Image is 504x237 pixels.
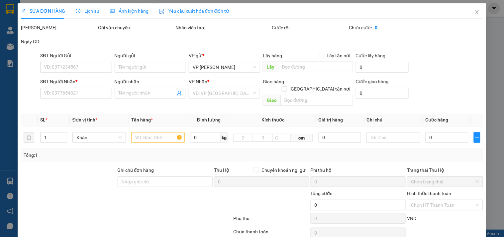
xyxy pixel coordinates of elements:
span: VP Nhận [189,79,207,84]
span: plus [474,135,480,140]
label: Hình thức thanh toán [407,191,451,196]
span: Lịch sử [76,8,99,14]
div: Gói vận chuyển: [98,24,174,31]
span: edit [21,9,26,13]
span: Chuyển khoản ng. gửi [259,166,309,174]
label: Cước lấy hàng [356,53,386,58]
div: Người nhận [115,78,186,85]
label: Cước giao hàng [356,79,389,84]
input: VD: Bàn, Ghế [131,132,185,143]
span: Lấy [263,62,278,72]
span: SỬA ĐƠN HÀNG [21,8,65,14]
span: Khác [76,132,122,142]
span: VP Loong Toòng [193,62,256,72]
input: Dọc đường [281,95,353,106]
span: Chọn trạng thái [411,177,479,187]
span: [GEOGRAPHIC_DATA] tận nơi [287,85,353,93]
span: Tên hàng [131,117,153,122]
span: Ảnh kiện hàng [110,8,149,14]
span: Đơn vị tính [72,117,97,122]
span: Giá trị hàng [319,117,343,122]
span: Giao [263,95,281,106]
label: Ghi chú đơn hàng [118,167,154,173]
input: Cước giao hàng [356,88,409,99]
img: icon [159,9,164,14]
div: Trạng thái Thu Hộ [407,166,483,174]
strong: Người gửi hàng xác nhận [11,10,51,13]
span: picture [110,9,115,13]
div: SĐT Người Nhận [40,78,112,85]
div: Nhân viên tạo: [175,24,271,31]
span: user-add [177,91,182,96]
span: Tổng cước [311,191,333,196]
b: 0 [375,25,378,30]
div: Chưa cước : [349,24,425,31]
input: R [253,134,273,142]
span: cm [291,134,313,142]
span: Lấy hàng [263,53,282,58]
button: delete [24,132,34,143]
div: Người gửi [115,52,186,59]
span: VND [407,216,416,221]
input: Cước lấy hàng [356,62,409,73]
span: clock-circle [76,9,80,13]
span: Lấy tận nơi [324,52,353,59]
input: Ghi chú đơn hàng [118,176,213,187]
div: Ngày GD: [21,38,97,45]
input: D [233,134,253,142]
button: Close [468,3,486,22]
input: C [273,134,291,142]
span: Cước hàng [426,117,449,122]
div: SĐT Người Gửi [40,52,112,59]
span: Copyright © 2021 – All Rights Reserved [2,31,57,38]
div: Tổng: 1 [24,151,195,159]
span: Tôi đã đọc và đồng ý với các nội dung trên [3,15,59,23]
div: Phụ thu [233,215,310,226]
th: Ghi chú [364,114,423,126]
div: [PERSON_NAME]: [21,24,97,31]
span: SL [40,117,46,122]
span: Giao hàng [263,79,284,84]
input: Dọc đường [278,62,353,72]
input: Ghi Chú [367,132,420,143]
button: plus [474,132,480,143]
span: kg [221,132,228,143]
span: Thu Hộ [214,167,229,173]
div: Cước rồi : [272,24,348,31]
span: Kích thước [261,117,284,122]
div: VP gửi [189,52,260,59]
span: close [474,10,480,15]
span: Yêu cầu xuất hóa đơn điện tử [159,8,229,14]
a: VeXeRe [28,31,40,35]
span: Định lượng [197,117,221,122]
div: Phí thu hộ [311,166,406,176]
